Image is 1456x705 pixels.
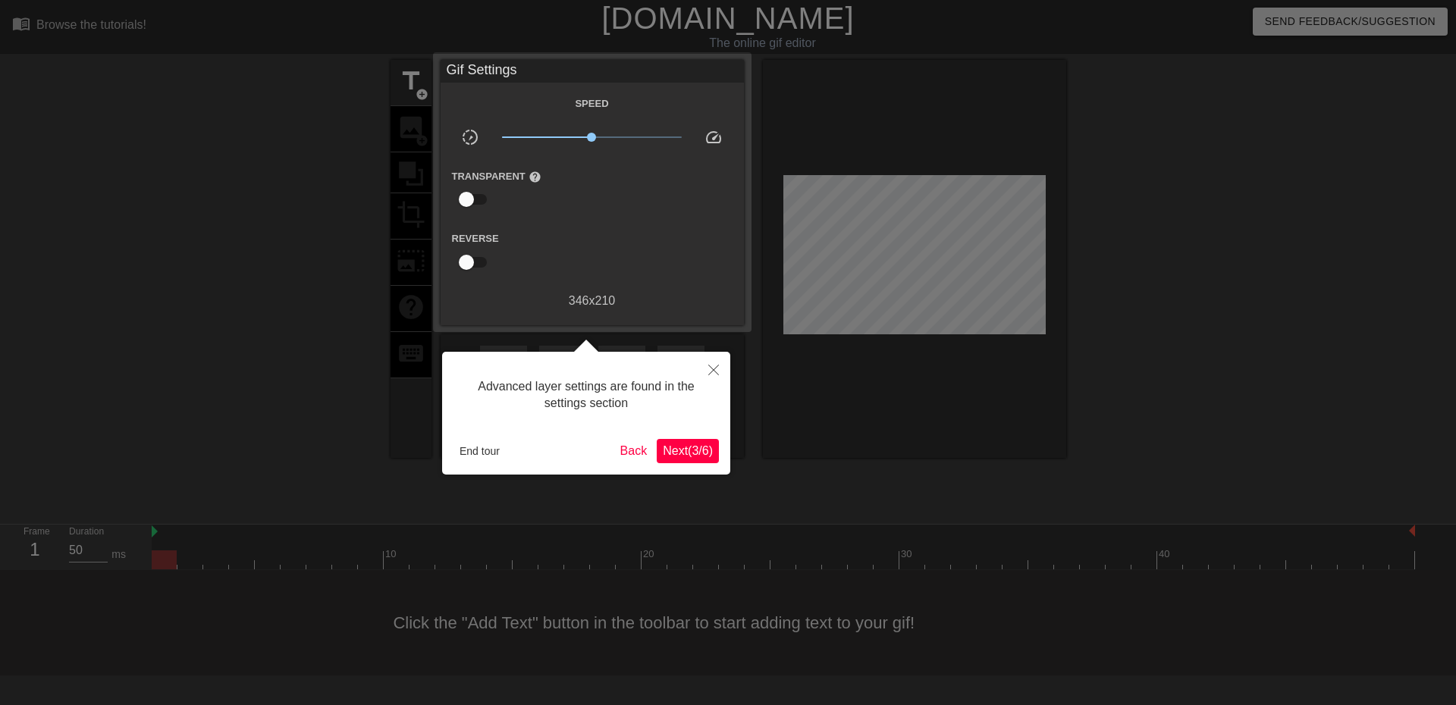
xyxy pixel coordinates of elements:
button: Close [697,352,730,387]
button: Back [614,439,654,463]
div: Advanced layer settings are found in the settings section [453,363,719,428]
button: Next [657,439,719,463]
button: End tour [453,440,506,462]
span: Next ( 3 / 6 ) [663,444,713,457]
